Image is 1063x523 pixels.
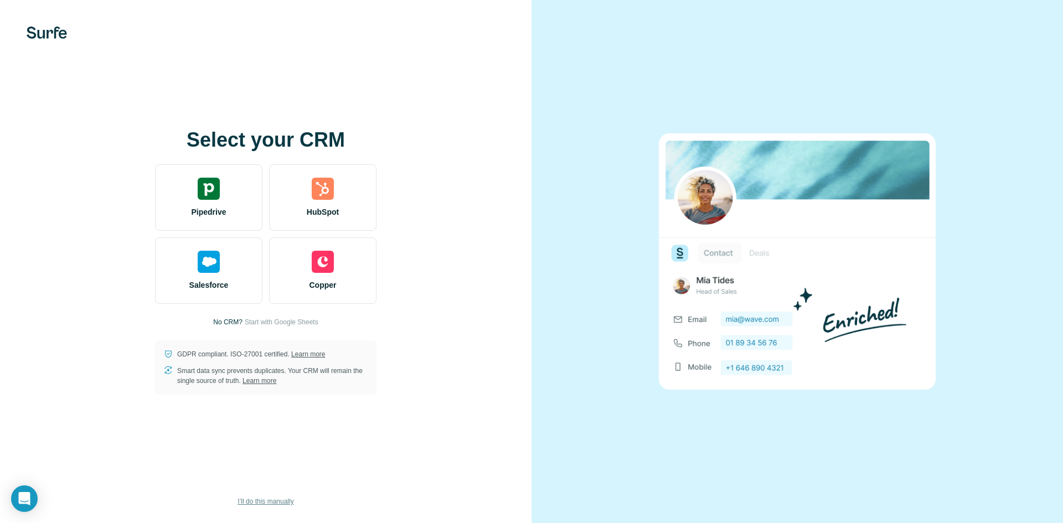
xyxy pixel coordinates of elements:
img: salesforce's logo [198,251,220,273]
span: Pipedrive [191,206,226,218]
p: Smart data sync prevents duplicates. Your CRM will remain the single source of truth. [177,366,368,386]
p: GDPR compliant. ISO-27001 certified. [177,349,325,359]
a: Learn more [242,377,276,385]
img: none image [659,133,936,390]
span: Salesforce [189,279,229,291]
span: Copper [309,279,337,291]
img: copper's logo [312,251,334,273]
h1: Select your CRM [155,129,376,151]
a: Learn more [291,350,325,358]
button: I’ll do this manually [230,493,301,510]
span: HubSpot [307,206,339,218]
span: I’ll do this manually [238,496,293,506]
div: Open Intercom Messenger [11,485,38,512]
p: No CRM? [213,317,242,327]
img: pipedrive's logo [198,178,220,200]
img: hubspot's logo [312,178,334,200]
img: Surfe's logo [27,27,67,39]
button: Start with Google Sheets [245,317,318,327]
